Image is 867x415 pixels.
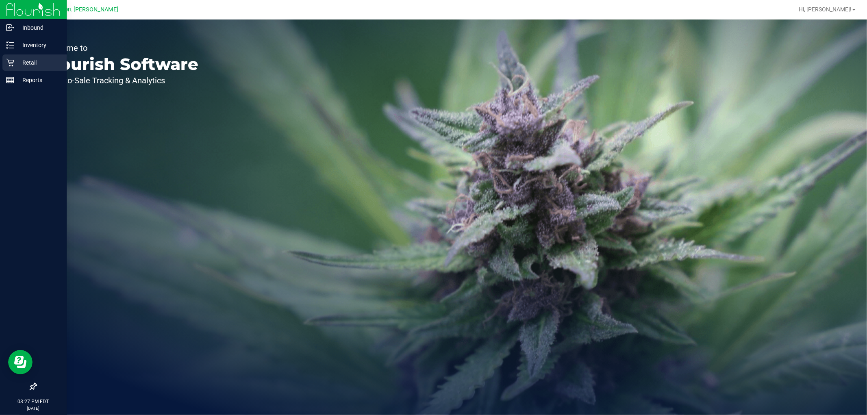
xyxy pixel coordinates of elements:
p: Welcome to [44,44,198,52]
p: [DATE] [4,405,63,411]
inline-svg: Inbound [6,24,14,32]
p: Retail [14,58,63,67]
p: Seed-to-Sale Tracking & Analytics [44,76,198,85]
span: Hi, [PERSON_NAME]! [799,6,852,13]
p: Inbound [14,23,63,33]
iframe: Resource center [8,350,33,374]
inline-svg: Reports [6,76,14,84]
p: Inventory [14,40,63,50]
span: New Port [PERSON_NAME] [48,6,118,13]
p: Flourish Software [44,56,198,72]
p: 03:27 PM EDT [4,398,63,405]
inline-svg: Retail [6,59,14,67]
inline-svg: Inventory [6,41,14,49]
p: Reports [14,75,63,85]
